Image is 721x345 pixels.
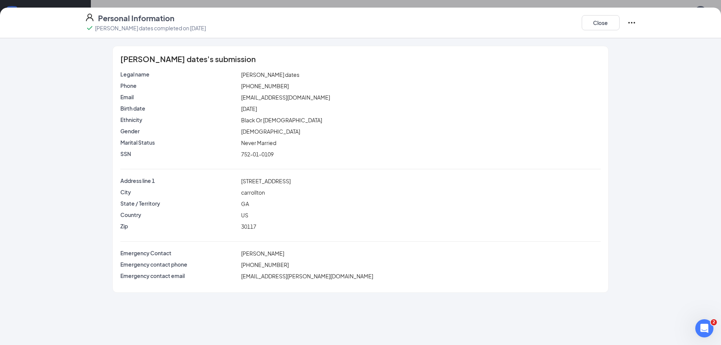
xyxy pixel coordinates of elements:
iframe: Intercom live chat [695,319,713,337]
span: [PHONE_NUMBER] [241,83,289,89]
svg: User [85,13,94,22]
p: Marital Status [120,139,238,146]
span: US [241,212,248,219]
p: Country [120,211,238,219]
p: Email [120,93,238,101]
p: Emergency Contact [120,249,238,257]
span: carrollton [241,189,265,196]
p: Zip [120,222,238,230]
h4: Personal Information [98,13,174,23]
span: GA [241,200,249,207]
svg: Checkmark [85,23,94,33]
span: [PERSON_NAME] dates's submission [120,55,256,63]
span: 30117 [241,223,256,230]
p: Emergency contact email [120,272,238,279]
span: Black Or [DEMOGRAPHIC_DATA] [241,117,322,123]
span: [PHONE_NUMBER] [241,261,289,268]
span: [PERSON_NAME] dates [241,71,299,78]
span: [DATE] [241,105,257,112]
p: Gender [120,127,238,135]
span: 752-01-0109 [241,151,274,158]
svg: Ellipses [627,18,636,27]
p: [PERSON_NAME] dates completed on [DATE] [95,24,206,32]
span: [PERSON_NAME] [241,250,284,257]
span: [EMAIL_ADDRESS][DOMAIN_NAME] [241,94,330,101]
p: City [120,188,238,196]
p: Ethnicity [120,116,238,123]
p: Birth date [120,105,238,112]
span: 2 [711,319,717,325]
span: Never Married [241,139,276,146]
p: State / Territory [120,200,238,207]
p: Emergency contact phone [120,261,238,268]
p: SSN [120,150,238,158]
p: Address line 1 [120,177,238,184]
p: Legal name [120,70,238,78]
button: Close [582,15,620,30]
span: [EMAIL_ADDRESS][PERSON_NAME][DOMAIN_NAME] [241,273,373,279]
p: Phone [120,82,238,89]
span: [DEMOGRAPHIC_DATA] [241,128,300,135]
span: [STREET_ADDRESS] [241,178,291,184]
